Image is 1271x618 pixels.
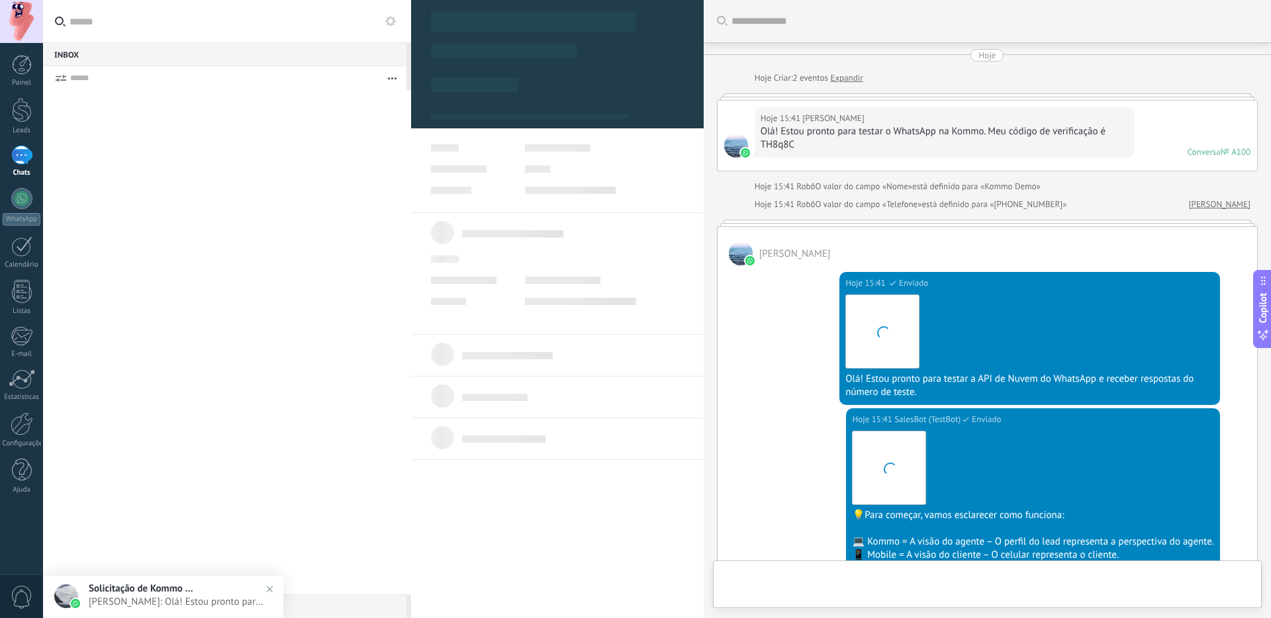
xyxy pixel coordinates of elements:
div: Configurações [3,439,41,448]
a: Expandir [830,71,863,85]
div: Conversa [1188,146,1221,157]
span: O valor do campo «Nome» [815,180,912,193]
span: Victor Gomes [729,242,753,265]
span: Victor Gomes [759,247,831,260]
span: Robô [796,199,815,210]
div: 💡Para começar, vamos esclarecer como funciona: [852,509,1214,522]
span: 2 eventos [793,71,828,85]
span: Copilot [1256,293,1270,324]
div: № A100 [1221,146,1250,157]
img: waba.svg [741,148,750,157]
div: Hoje 15:41 [845,277,888,290]
div: E-mail [3,350,41,359]
div: Inbox [43,42,406,66]
div: WhatsApp [3,213,40,226]
span: Solicitação de Kommo Demo [89,582,195,595]
span: SalesBot (TestBot) [894,413,961,426]
div: 💻 Kommo = A visão do agente – O perfil do lead representa a perspectiva do agente. [852,535,1214,549]
div: Hoje [978,49,996,62]
span: Robô [796,181,815,192]
a: [PERSON_NAME] [1189,198,1250,211]
span: está definido para «Kommo Demo» [912,180,1041,193]
a: Solicitação de Kommo Demo[PERSON_NAME]: Olá! Estou pronto para testar o WhatsApp na Kommo. Meu có... [43,576,283,618]
span: está definido para «[PHONE_NUMBER]» [921,198,1066,211]
img: close_notification.svg [260,580,279,599]
span: Victor Gomes [724,134,748,157]
div: Estatísticas [3,393,41,402]
div: Listas [3,307,41,316]
div: Olá! Estou pronto para testar a API de Nuvem do WhatsApp e receber respostas do número de teste. [845,373,1214,399]
button: Mais [378,66,406,90]
span: [PERSON_NAME]: Olá! Estou pronto para testar o WhatsApp na Kommo. Meu código de verificação é TH8q8C [89,596,264,608]
img: waba.svg [71,599,80,608]
div: 📱 Mobile = A visão do cliente – O celular representa o cliente. [852,549,1214,562]
div: Leads [3,126,41,135]
div: Hoje 15:41 [755,198,797,211]
img: waba.svg [745,256,755,265]
div: Hoje 15:41 [755,180,797,193]
div: Hoje [755,71,774,85]
div: Hoje 15:41 [852,413,894,426]
div: Calendário [3,261,41,269]
span: Enviado [899,277,928,290]
span: Victor Gomes [802,112,864,125]
div: Olá! Estou pronto para testar o WhatsApp na Kommo. Meu código de verificação é TH8q8C [761,125,1129,152]
div: Painel [3,79,41,87]
span: Enviado [972,413,1001,426]
div: Chats [3,169,41,177]
div: Ajuda [3,486,41,494]
span: O valor do campo «Telefone» [815,198,921,211]
div: Criar: [755,71,863,85]
div: Hoje 15:41 [761,112,803,125]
